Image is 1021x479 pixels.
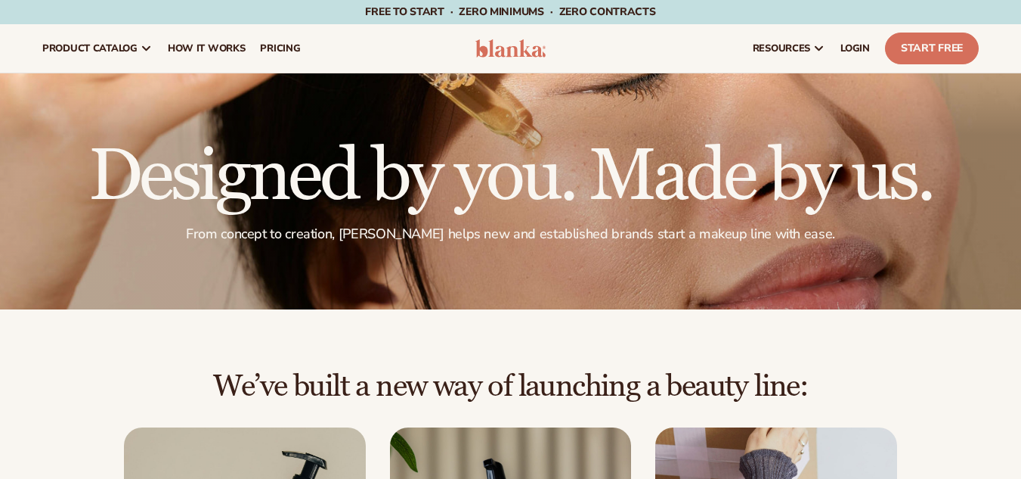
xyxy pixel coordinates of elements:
span: Free to start · ZERO minimums · ZERO contracts [365,5,655,19]
span: product catalog [42,42,138,54]
span: pricing [260,42,300,54]
a: LOGIN [833,24,877,73]
a: resources [745,24,833,73]
a: pricing [252,24,308,73]
span: resources [753,42,810,54]
a: How It Works [160,24,253,73]
h1: Designed by you. Made by us. [42,141,979,213]
a: Start Free [885,33,979,64]
a: product catalog [35,24,160,73]
h2: We’ve built a new way of launching a beauty line: [42,370,979,403]
p: From concept to creation, [PERSON_NAME] helps new and established brands start a makeup line with... [42,226,979,243]
span: LOGIN [840,42,870,54]
span: How It Works [168,42,246,54]
img: logo [475,39,546,58]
